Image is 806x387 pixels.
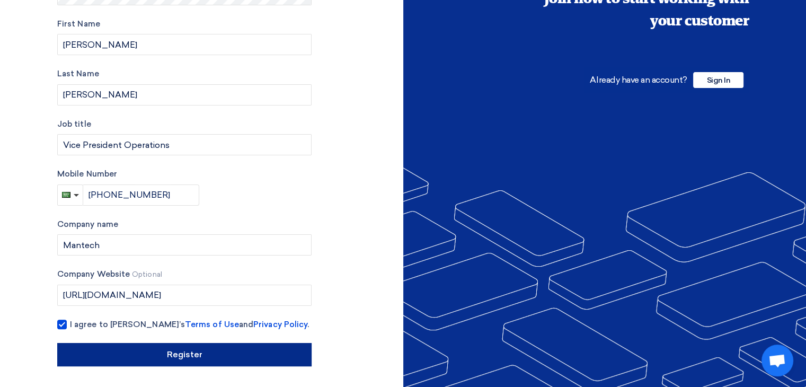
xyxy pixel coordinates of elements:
[57,268,312,280] label: Company Website
[57,218,312,231] label: Company name
[70,319,309,331] span: I agree to [PERSON_NAME]’s and .
[185,320,239,329] a: Terms of Use
[57,84,312,105] input: Last Name...
[57,234,312,256] input: Enter your company name...
[57,285,312,306] input: ex: yourcompany.com
[590,75,687,85] span: Already have an account?
[57,18,312,30] label: First Name
[57,168,312,180] label: Mobile Number
[57,34,312,55] input: Enter your first name...
[57,343,312,366] input: Register
[693,72,743,88] span: Sign In
[693,75,743,85] a: Sign In
[83,184,199,206] input: Enter phone number...
[132,270,162,278] span: Optional
[57,118,312,130] label: Job title
[761,345,793,376] div: Open chat
[57,68,312,80] label: Last Name
[253,320,307,329] a: Privacy Policy
[57,134,312,155] input: Enter your job title...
